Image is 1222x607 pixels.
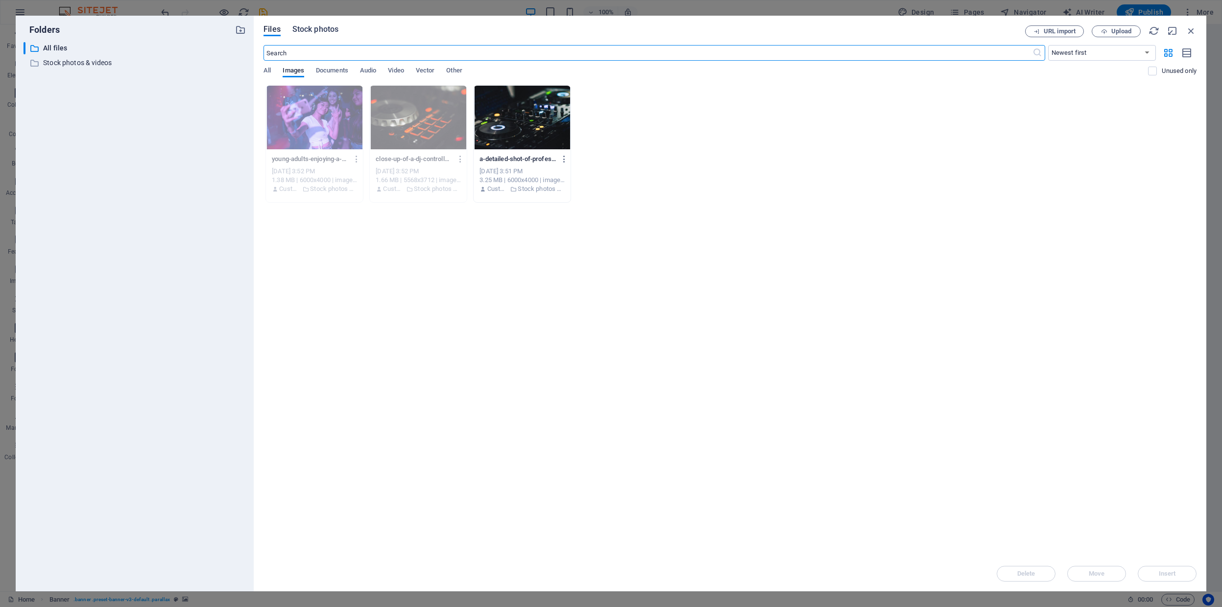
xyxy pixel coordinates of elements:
p: young-adults-enjoying-a-silent-disco-party-capturing-selfies-amidst-colorful-lights-JEvQz-z6Xn5dr... [272,155,348,163]
p: Customer [279,185,300,193]
span: URL import [1044,28,1076,34]
p: Customer [383,185,404,193]
p: Stock photos & videos [310,185,357,193]
div: By: Customer | Folder: Stock photos & videos [376,185,461,193]
div: 1.38 MB | 6000x4000 | image/jpeg [272,176,357,185]
p: close-up-of-a-dj-controller-with-illuminated-buttons-and-control-knobs-ideal-for-music-technology... [376,155,452,163]
i: Close [1186,25,1197,36]
div: [DATE] 3:52 PM [272,167,357,176]
span: Documents [316,65,348,78]
input: Search [264,45,1032,61]
span: Upload [1111,28,1131,34]
div: Stock photos & videos [24,57,246,69]
p: Stock photos & videos [414,185,461,193]
i: Reload [1149,25,1159,36]
div: This file has already been selected or is not supported by this element [370,86,467,149]
p: Folders [24,23,60,36]
span: Stock photos [292,23,338,35]
p: a-detailed-shot-of-professional-dj-equipment-featuring-knobs-and-led-lights-perfect-for-music-eve... [479,155,556,163]
span: Other [446,65,462,78]
button: Upload [1092,25,1141,37]
div: [DATE] 3:52 PM [376,167,461,176]
span: Video [388,65,404,78]
p: Stock photos & videos [518,185,565,193]
i: Create new folder [235,24,246,35]
p: All files [43,43,228,54]
span: Files [264,23,281,35]
p: Stock photos & videos [43,57,228,69]
div: 3.25 MB | 6000x4000 | image/jpeg [479,176,565,185]
div: By: Customer | Folder: Stock photos & videos [479,185,565,193]
p: Customer [487,185,508,193]
span: All [264,65,271,78]
div: [DATE] 3:51 PM [479,167,565,176]
span: Vector [416,65,435,78]
i: Minimize [1167,25,1178,36]
p: Displays only files that are not in use on the website. Files added during this session can still... [1162,67,1197,75]
button: URL import [1025,25,1084,37]
div: ​ [24,42,25,54]
div: By: Customer | Folder: Stock photos & videos [272,185,357,193]
div: 1.66 MB | 5568x3712 | image/jpeg [376,176,461,185]
span: Audio [360,65,376,78]
span: Images [283,65,304,78]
